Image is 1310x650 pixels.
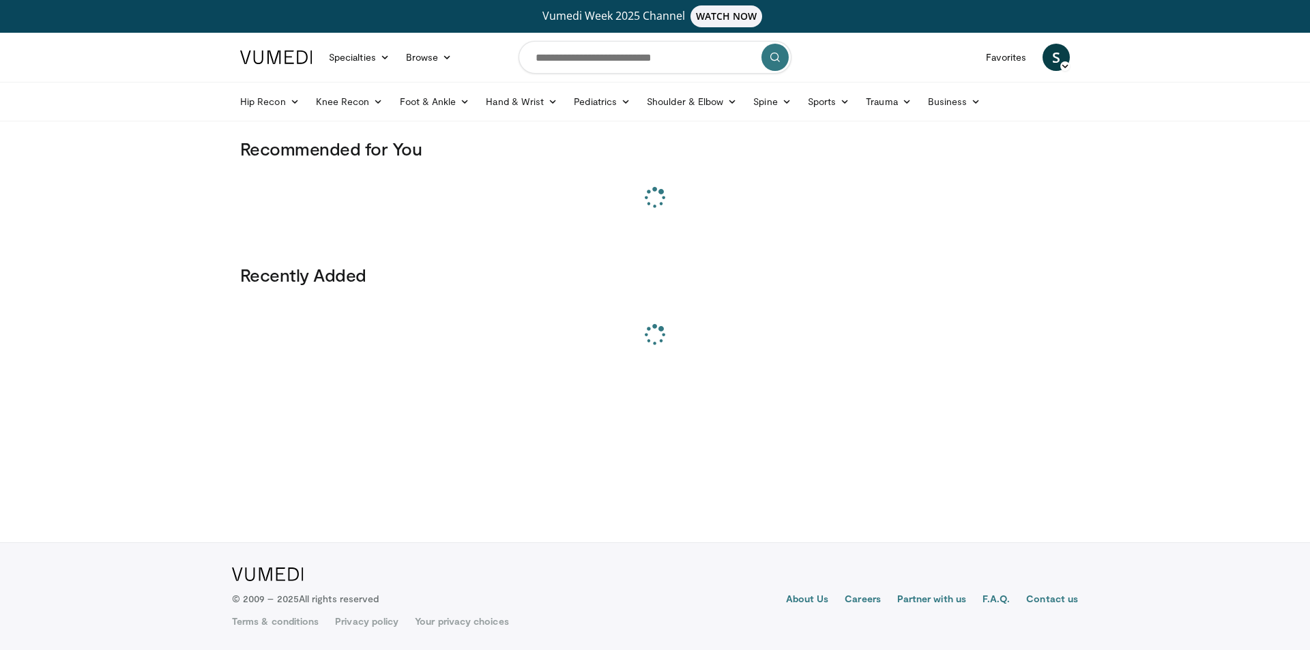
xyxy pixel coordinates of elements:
img: VuMedi Logo [240,50,312,64]
a: Sports [800,88,858,115]
span: All rights reserved [299,593,379,604]
a: Browse [398,44,461,71]
h3: Recommended for You [240,138,1070,160]
a: Terms & conditions [232,615,319,628]
a: F.A.Q. [982,592,1010,608]
a: Hip Recon [232,88,308,115]
a: Pediatrics [566,88,639,115]
a: Partner with us [897,592,966,608]
a: Careers [845,592,881,608]
a: Knee Recon [308,88,392,115]
img: VuMedi Logo [232,567,304,581]
a: Foot & Ankle [392,88,478,115]
p: © 2009 – 2025 [232,592,379,606]
a: Vumedi Week 2025 ChannelWATCH NOW [242,5,1068,27]
a: Business [920,88,989,115]
span: WATCH NOW [690,5,763,27]
a: Your privacy choices [415,615,508,628]
a: S [1043,44,1070,71]
a: Privacy policy [335,615,398,628]
a: Contact us [1026,592,1078,608]
a: Shoulder & Elbow [639,88,745,115]
input: Search topics, interventions [519,41,791,74]
a: About Us [786,592,829,608]
a: Favorites [978,44,1034,71]
h3: Recently Added [240,264,1070,286]
a: Trauma [858,88,920,115]
a: Spine [745,88,799,115]
a: Hand & Wrist [478,88,566,115]
a: Specialties [321,44,398,71]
